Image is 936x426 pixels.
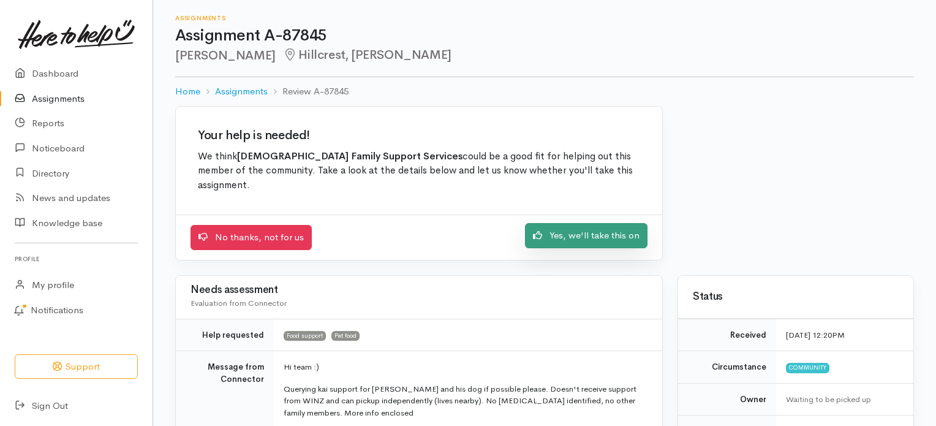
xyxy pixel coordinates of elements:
span: Community [786,363,829,373]
h6: Assignments [175,15,914,21]
a: Home [175,85,200,99]
b: [DEMOGRAPHIC_DATA] Family Support Services [237,150,462,162]
p: Querying kai support for [PERSON_NAME] and his dog if possible please. Doesn't receive support fr... [284,383,647,419]
h3: Needs assessment [191,284,647,296]
time: [DATE] 12:20PM [786,330,845,340]
h6: Profile [15,251,138,267]
p: Hi team :) [284,361,647,373]
button: Support [15,354,138,379]
td: Help requested [176,319,274,351]
li: Review A-87845 [268,85,349,99]
h2: [PERSON_NAME] [175,48,914,63]
td: Owner [678,383,776,416]
span: Pet food [331,331,360,341]
span: Evaluation from Connector [191,298,287,308]
a: Assignments [215,85,268,99]
span: Food support [284,331,326,341]
h1: Assignment A-87845 [175,27,914,45]
a: No thanks, not for us [191,225,312,250]
td: Received [678,319,776,351]
h2: Your help is needed! [198,129,640,142]
p: We think could be a good fit for helping out this member of the community. Take a look at the det... [198,150,640,193]
span: Hillcrest, [PERSON_NAME] [283,47,451,63]
h3: Status [693,291,899,303]
nav: breadcrumb [175,77,914,106]
div: Waiting to be picked up [786,394,899,406]
a: Yes, we'll take this on [525,223,647,248]
td: Circumstance [678,351,776,384]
